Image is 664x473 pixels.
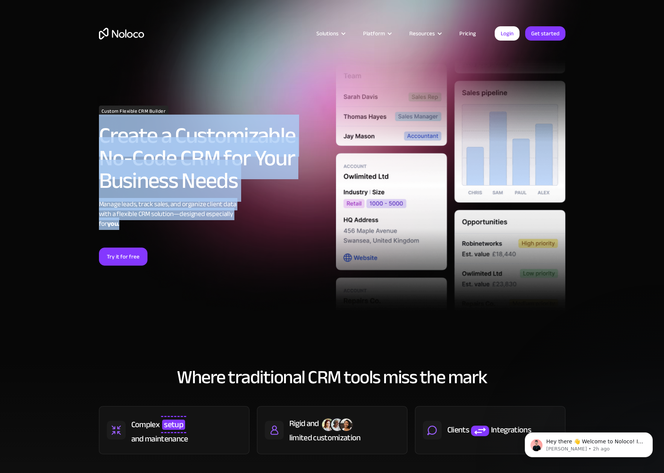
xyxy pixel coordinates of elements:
[289,432,361,443] div: limited customization
[354,29,400,38] div: Platform
[99,28,144,39] a: home
[447,424,469,435] div: Clients
[99,367,565,387] h2: Where traditional CRM tools miss the mark
[491,424,531,435] div: Integrations
[131,419,160,430] div: Complex
[450,29,485,38] a: Pricing
[400,29,450,38] div: Resources
[99,124,328,192] h2: Create a Customizable No-Code CRM for Your Business Needs
[495,26,520,41] a: Login
[525,26,565,41] a: Get started
[162,420,185,429] span: setup
[131,433,188,444] div: and maintenance
[316,29,339,38] div: Solutions
[99,248,147,266] a: Try it for free
[99,199,328,229] div: Manage leads, track sales, and organize client data with a flexible CRM solution—designed especia...
[307,29,354,38] div: Solutions
[409,29,435,38] div: Resources
[289,418,319,429] div: Rigid and
[514,417,664,469] iframe: Intercom notifications message
[107,218,119,230] strong: you.
[99,106,169,117] h1: Custom Flexible CRM Builder
[363,29,385,38] div: Platform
